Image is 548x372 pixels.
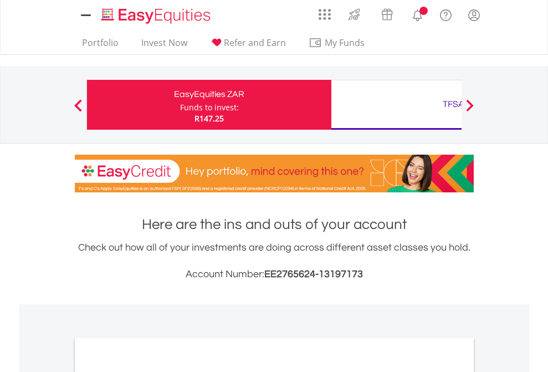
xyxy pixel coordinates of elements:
div: Funds to invest: [180,102,239,113]
div: EasyEquities ZAR [94,86,325,102]
h3: Account Number: [75,267,474,282]
a: Refer and Earn [206,37,290,54]
span: EE2765624-13197173 [264,269,363,279]
span: Refer and Earn [224,37,286,49]
span: My Funds [309,35,381,50]
span: R147.25 [194,113,224,124]
img: EasyCredit Promotion Banner [75,155,474,192]
a: Vouchers [371,3,403,23]
div: Check out how all of your investments are doing across different asset classes you hold. [75,240,474,282]
img: vouchers-v2.svg [378,6,396,23]
button: Previous [67,105,89,116]
a: Invest Now [137,37,192,54]
a: AppsGrid [311,3,338,21]
img: thrive-v2.svg [345,6,363,23]
a: Notifications [403,3,432,25]
h1: Here are the ins and outs of your account [75,215,474,235]
a: Portfolio [78,37,123,54]
a: Home page [97,3,215,25]
button: Next [459,105,481,116]
a: My Profile [460,3,488,27]
a: FAQ's and Support [432,3,460,25]
img: grid-menu-icon.svg [319,8,331,21]
img: EasyEquities_Logo.png [99,7,215,25]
